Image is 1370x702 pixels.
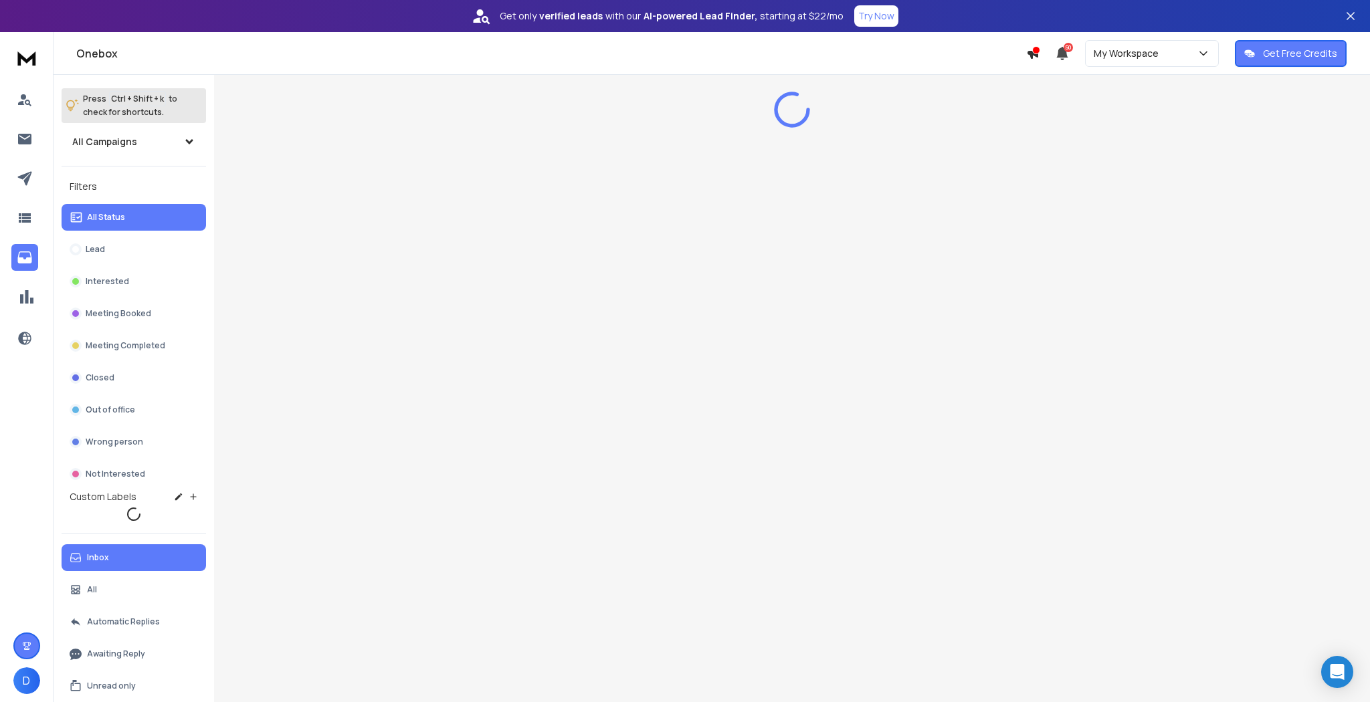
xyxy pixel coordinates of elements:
[87,552,109,563] p: Inbox
[1263,47,1337,60] p: Get Free Credits
[644,9,757,23] strong: AI-powered Lead Finder,
[1094,47,1164,60] p: My Workspace
[86,340,165,351] p: Meeting Completed
[854,5,898,27] button: Try Now
[87,616,160,627] p: Automatic Replies
[62,128,206,155] button: All Campaigns
[62,268,206,295] button: Interested
[62,576,206,603] button: All
[62,673,206,699] button: Unread only
[86,404,135,415] p: Out of office
[76,45,1026,62] h1: Onebox
[70,490,136,503] h3: Custom Labels
[500,9,844,23] p: Get only with our starting at $22/mo
[87,212,125,223] p: All Status
[62,396,206,423] button: Out of office
[62,640,206,667] button: Awaiting Reply
[13,45,40,70] img: logo
[62,364,206,391] button: Closed
[83,92,177,119] p: Press to check for shortcuts.
[86,276,129,287] p: Interested
[1064,43,1073,52] span: 50
[86,437,143,447] p: Wrong person
[1321,656,1353,688] div: Open Intercom Messenger
[858,9,894,23] p: Try Now
[539,9,603,23] strong: verified leads
[62,300,206,327] button: Meeting Booked
[1235,40,1347,67] button: Get Free Credits
[86,469,145,479] p: Not Interested
[62,544,206,571] button: Inbox
[62,608,206,635] button: Automatic Replies
[62,236,206,263] button: Lead
[87,584,97,595] p: All
[62,429,206,455] button: Wrong person
[62,461,206,487] button: Not Interested
[86,244,105,255] p: Lead
[62,177,206,196] h3: Filters
[62,204,206,231] button: All Status
[86,372,114,383] p: Closed
[72,135,137,148] h1: All Campaigns
[13,667,40,694] button: D
[86,308,151,319] p: Meeting Booked
[87,681,136,691] p: Unread only
[62,332,206,359] button: Meeting Completed
[109,91,166,106] span: Ctrl + Shift + k
[87,649,145,659] p: Awaiting Reply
